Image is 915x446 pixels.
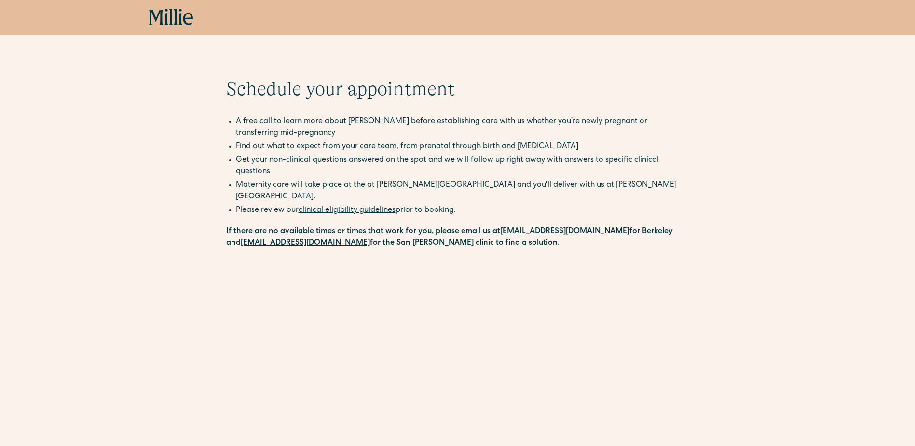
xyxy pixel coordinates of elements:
[370,239,560,247] strong: for the San [PERSON_NAME] clinic to find a solution.
[226,228,500,236] strong: If there are no available times or times that work for you, please email us at
[500,228,629,236] a: [EMAIL_ADDRESS][DOMAIN_NAME]
[236,154,689,178] li: Get your non-clinical questions answered on the spot and we will follow up right away with answer...
[236,141,689,153] li: Find out what to expect from your care team, from prenatal through birth and [MEDICAL_DATA]
[236,205,689,216] li: Please review our prior to booking.
[241,239,370,247] a: [EMAIL_ADDRESS][DOMAIN_NAME]
[236,116,689,139] li: A free call to learn more about [PERSON_NAME] before establishing care with us whether you’re new...
[236,180,689,203] li: Maternity care will take place at the at [PERSON_NAME][GEOGRAPHIC_DATA] and you'll deliver with u...
[299,207,396,214] a: clinical eligibility guidelines
[226,77,689,100] h1: Schedule your appointment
